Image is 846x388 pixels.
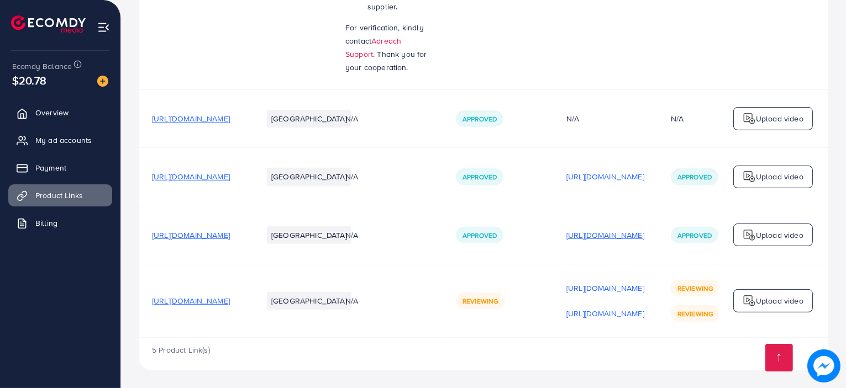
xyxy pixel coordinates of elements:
span: 5 Product Link(s) [152,344,210,355]
img: image [808,350,839,381]
span: Reviewing [463,296,498,306]
span: Product Links [35,190,83,201]
span: Reviewing [677,284,713,293]
span: [URL][DOMAIN_NAME] [152,113,230,124]
span: My ad accounts [35,135,92,146]
span: [URL][DOMAIN_NAME] [152,230,230,241]
p: [URL][DOMAIN_NAME] [566,228,644,242]
p: Upload video [756,294,803,307]
span: $20.78 [12,72,46,88]
a: My ad accounts [8,129,112,151]
span: N/A [345,171,358,182]
span: For verification, kindly contact [345,22,424,46]
span: Approved [677,231,712,240]
a: Payment [8,157,112,179]
li: [GEOGRAPHIC_DATA] [267,110,351,127]
span: Payment [35,162,66,173]
img: logo [11,15,86,33]
span: N/A [345,230,358,241]
span: Approved [463,231,497,240]
p: [URL][DOMAIN_NAME] [566,170,644,183]
span: N/A [345,113,358,124]
a: Product Links [8,184,112,206]
a: Overview [8,102,112,124]
img: logo [743,294,756,307]
p: Upload video [756,228,803,242]
p: Upload video [756,170,803,183]
div: N/A [671,113,684,124]
img: logo [743,112,756,125]
img: menu [97,21,110,34]
li: [GEOGRAPHIC_DATA] [267,168,351,185]
span: Approved [463,172,497,182]
p: Upload video [756,112,803,125]
span: Approved [463,114,497,124]
img: image [97,76,108,87]
p: [URL][DOMAIN_NAME] [566,307,644,320]
a: Adreach Support [345,35,401,60]
span: Approved [677,172,712,182]
span: [URL][DOMAIN_NAME] [152,171,230,182]
a: Billing [8,212,112,234]
li: [GEOGRAPHIC_DATA] [267,226,351,244]
li: [GEOGRAPHIC_DATA] [267,292,351,310]
img: logo [743,228,756,242]
span: [URL][DOMAIN_NAME] [152,295,230,306]
p: [URL][DOMAIN_NAME] [566,281,644,295]
span: . Thank you for your cooperation. [345,49,427,73]
img: logo [743,170,756,183]
span: Overview [35,107,69,118]
span: N/A [345,295,358,306]
span: Reviewing [677,309,713,318]
div: N/A [566,113,644,124]
span: Ecomdy Balance [12,61,72,72]
span: Billing [35,217,57,228]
